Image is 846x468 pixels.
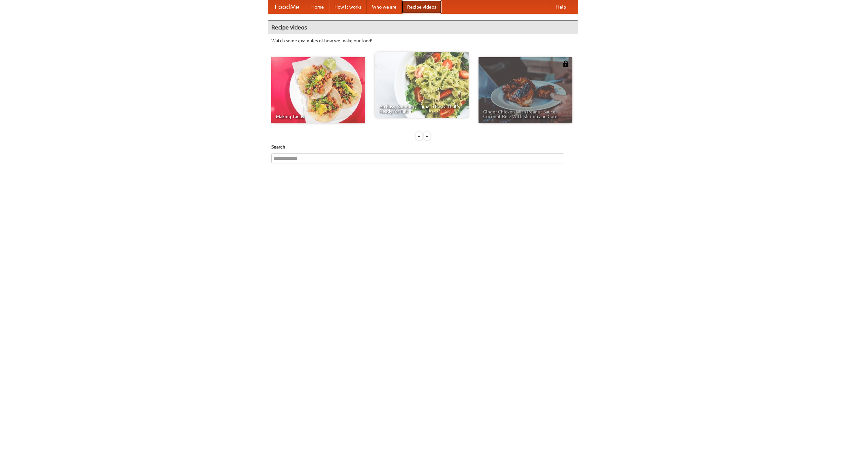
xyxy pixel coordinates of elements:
div: « [416,132,422,140]
a: Recipe videos [402,0,442,14]
span: Making Tacos [276,114,361,119]
p: Watch some examples of how we make our food! [271,37,575,44]
a: FoodMe [268,0,306,14]
a: An Easy, Summery Tomato Pasta That's Ready for Fall [375,52,469,118]
h4: Recipe videos [268,21,578,34]
a: How it works [329,0,367,14]
img: 483408.png [562,61,569,67]
div: » [424,132,430,140]
h5: Search [271,144,575,150]
a: Home [306,0,329,14]
span: An Easy, Summery Tomato Pasta That's Ready for Fall [379,104,464,113]
a: Making Tacos [271,57,365,123]
a: Help [551,0,571,14]
a: Who we are [367,0,402,14]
